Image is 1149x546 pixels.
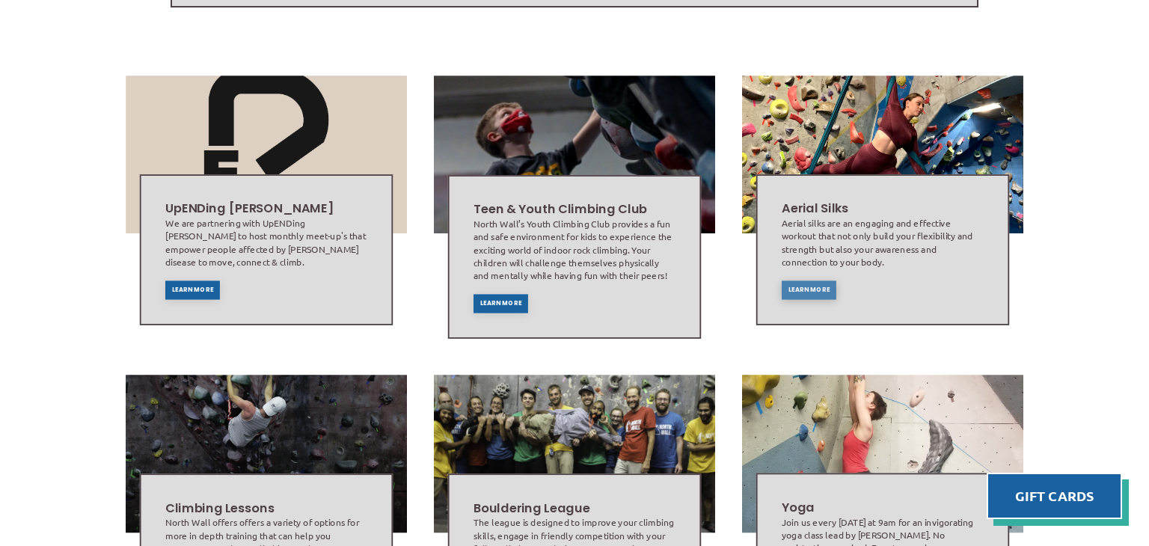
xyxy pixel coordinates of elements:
a: Learn More [165,281,220,300]
div: We are partnering with UpENDing [PERSON_NAME] to host monthly meet-up's that empower people affec... [165,217,367,268]
h2: UpENDing [PERSON_NAME] [165,200,367,218]
div: North Wall’s Youth Climbing Club provides a fun and safe environment for kids to experience the e... [474,218,675,281]
img: Image [126,76,407,233]
a: Learn More [782,281,836,300]
span: Learn More [480,301,522,307]
img: Image [126,375,407,533]
img: Image [741,76,1024,233]
h2: Yoga [782,498,984,515]
h2: Bouldering League [474,499,675,516]
h2: Aerial Silks [782,200,984,218]
a: Learn More [474,295,528,313]
img: Image [742,375,1023,533]
span: Learn More [172,287,214,293]
h2: Climbing Lessons [165,499,367,516]
img: Image [434,375,715,533]
span: Learn More [788,287,830,293]
h2: Teen & Youth Climbing Club [474,201,675,218]
img: Image [434,76,715,233]
div: Aerial silks are an engaging and effective workout that not only build your flexibility and stren... [782,217,984,268]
